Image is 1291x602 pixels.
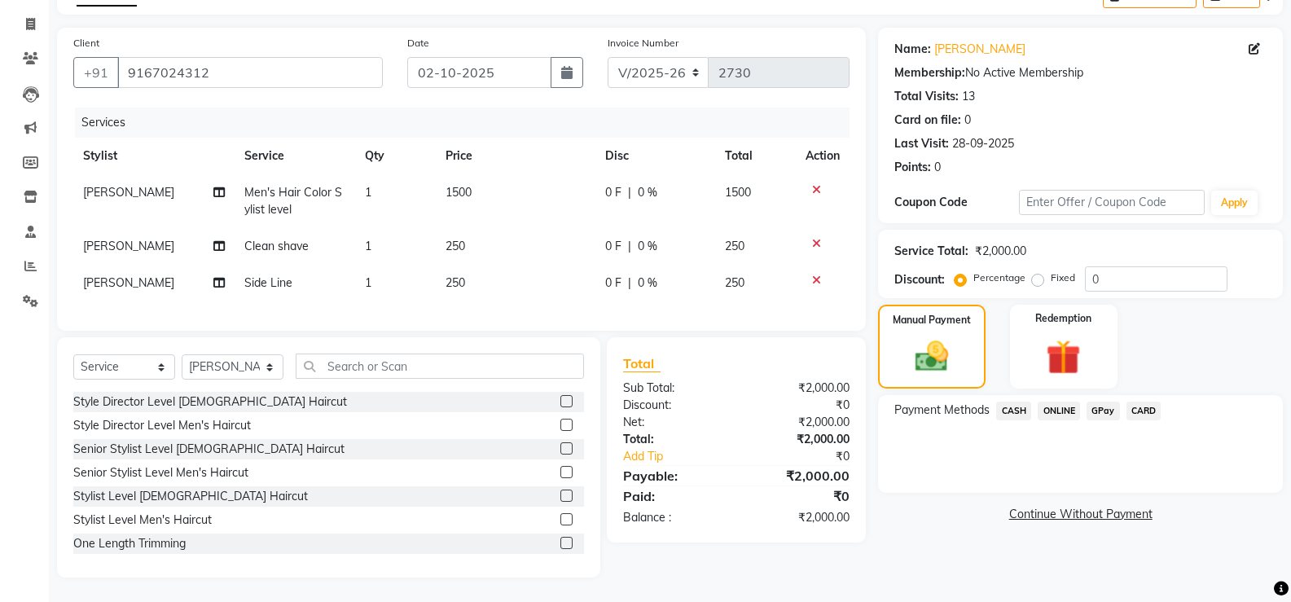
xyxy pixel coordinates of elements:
span: 0 F [605,275,621,292]
div: Card on file: [894,112,961,129]
th: Disc [595,138,716,174]
div: Total Visits: [894,88,959,105]
span: 0 F [605,184,621,201]
span: [PERSON_NAME] [83,239,174,253]
div: Name: [894,41,931,58]
span: CASH [996,402,1031,420]
div: Discount: [894,271,945,288]
div: ₹2,000.00 [975,243,1026,260]
div: Points: [894,159,931,176]
div: Senior Stylist Level [DEMOGRAPHIC_DATA] Haircut [73,441,345,458]
div: ₹2,000.00 [736,466,862,486]
input: Search or Scan [296,354,584,379]
div: ₹0 [757,448,862,465]
span: 0 % [638,238,657,255]
img: _gift.svg [1035,336,1091,379]
label: Client [73,36,99,51]
label: Fixed [1051,270,1075,285]
div: Style Director Level Men's Haircut [73,417,251,434]
span: Men's Hair Color Sylist level [244,185,342,217]
div: Services [75,108,862,138]
label: Manual Payment [893,313,971,327]
div: Stylist Level [DEMOGRAPHIC_DATA] Haircut [73,488,308,505]
span: 250 [446,239,465,253]
div: 28-09-2025 [952,135,1014,152]
div: Service Total: [894,243,968,260]
label: Redemption [1035,311,1091,326]
span: Payment Methods [894,402,990,419]
div: Stylist Level Men's Haircut [73,512,212,529]
span: 0 % [638,184,657,201]
div: ₹0 [736,486,862,506]
div: 0 [934,159,941,176]
div: Discount: [611,397,736,414]
span: 250 [725,239,744,253]
span: CARD [1126,402,1161,420]
div: ₹2,000.00 [736,414,862,431]
div: Style Director Level [DEMOGRAPHIC_DATA] Haircut [73,393,347,411]
div: ₹2,000.00 [736,380,862,397]
div: ₹2,000.00 [736,509,862,526]
div: One Length Trimming [73,535,186,552]
a: [PERSON_NAME] [934,41,1025,58]
button: +91 [73,57,119,88]
span: 250 [446,275,465,290]
span: 1500 [446,185,472,200]
th: Action [796,138,850,174]
span: ONLINE [1038,402,1080,420]
button: Apply [1211,191,1258,215]
div: Net: [611,414,736,431]
span: 1 [365,185,371,200]
img: _cash.svg [905,337,959,376]
div: 0 [964,112,971,129]
input: Enter Offer / Coupon Code [1019,190,1205,215]
label: Date [407,36,429,51]
span: 0 % [638,275,657,292]
input: Search by Name/Mobile/Email/Code [117,57,383,88]
label: Percentage [973,270,1025,285]
div: 13 [962,88,975,105]
span: 0 F [605,238,621,255]
div: Total: [611,431,736,448]
div: Coupon Code [894,194,1018,211]
div: Paid: [611,486,736,506]
div: No Active Membership [894,64,1267,81]
span: 1 [365,239,371,253]
span: 1500 [725,185,751,200]
div: Last Visit: [894,135,949,152]
span: Clean shave [244,239,309,253]
span: [PERSON_NAME] [83,185,174,200]
div: Membership: [894,64,965,81]
a: Continue Without Payment [881,506,1280,523]
div: Balance : [611,509,736,526]
th: Qty [355,138,436,174]
div: Senior Stylist Level Men's Haircut [73,464,248,481]
span: Side Line [244,275,292,290]
span: | [628,184,631,201]
span: | [628,275,631,292]
a: Add Tip [611,448,757,465]
th: Service [235,138,355,174]
span: 250 [725,275,744,290]
span: 1 [365,275,371,290]
div: ₹2,000.00 [736,431,862,448]
span: [PERSON_NAME] [83,275,174,290]
th: Stylist [73,138,235,174]
span: GPay [1087,402,1120,420]
div: Payable: [611,466,736,486]
div: Sub Total: [611,380,736,397]
th: Price [436,138,595,174]
th: Total [715,138,796,174]
span: Total [623,355,661,372]
span: | [628,238,631,255]
div: ₹0 [736,397,862,414]
label: Invoice Number [608,36,678,51]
